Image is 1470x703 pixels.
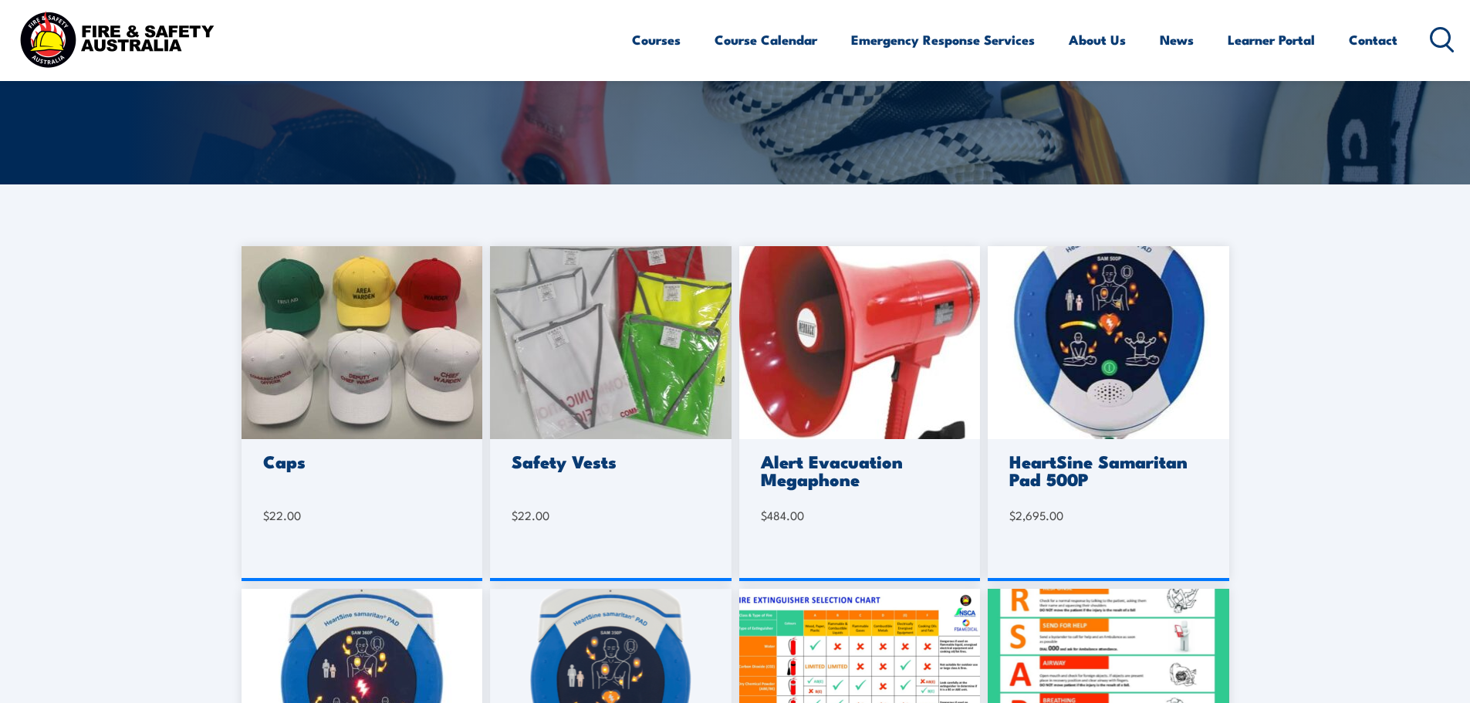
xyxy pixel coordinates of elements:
[1009,452,1203,488] h3: HeartSine Samaritan Pad 500P
[1009,507,1063,523] bdi: 2,695.00
[1069,19,1126,60] a: About Us
[761,507,767,523] span: $
[761,507,804,523] bdi: 484.00
[1228,19,1315,60] a: Learner Portal
[632,19,681,60] a: Courses
[512,507,518,523] span: $
[263,507,269,523] span: $
[1349,19,1397,60] a: Contact
[512,507,549,523] bdi: 22.00
[263,507,301,523] bdi: 22.00
[988,246,1229,439] img: 500.jpg
[739,246,981,439] img: megaphone-1.jpg
[490,246,732,439] img: 20230220_093531-scaled-1.jpg
[263,452,457,470] h3: Caps
[512,452,705,470] h3: Safety Vests
[715,19,817,60] a: Course Calendar
[242,246,483,439] img: caps-scaled-1.jpg
[851,19,1035,60] a: Emergency Response Services
[1160,19,1194,60] a: News
[1009,507,1015,523] span: $
[761,452,955,488] h3: Alert Evacuation Megaphone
